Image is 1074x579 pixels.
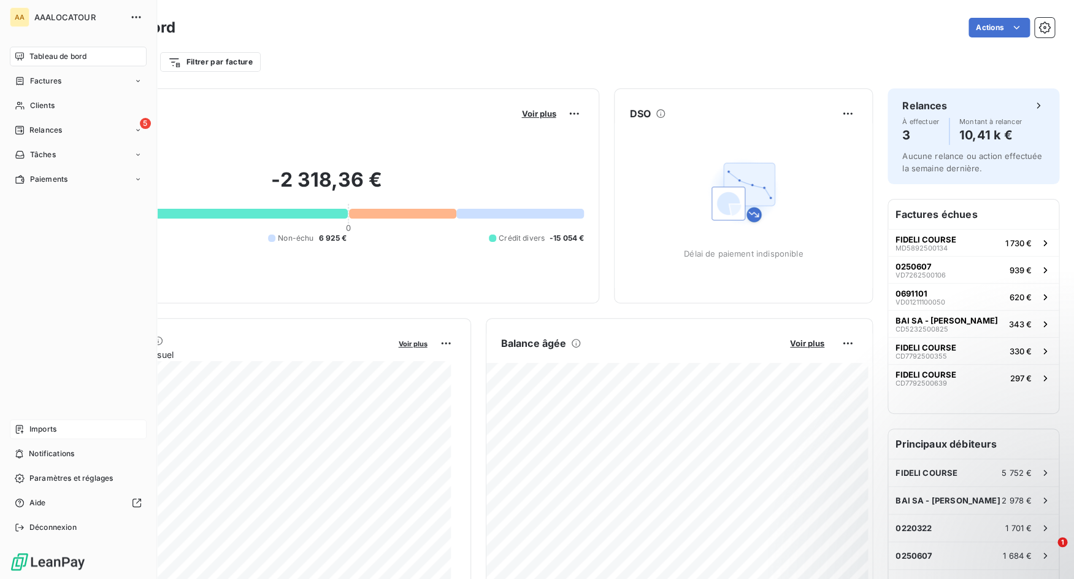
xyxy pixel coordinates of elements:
[959,125,1022,145] h4: 10,41 k €
[888,337,1059,364] button: FIDELI COURSECD7792500355330 €
[10,145,147,165] a: Tâches
[969,18,1030,37] button: Actions
[1005,238,1032,248] span: 1 730 €
[902,151,1042,173] span: Aucune relance ou action effectuée la semaine dernière.
[902,118,939,125] span: À effectuer
[896,289,927,298] span: 0691101
[1057,537,1067,547] span: 1
[30,149,56,160] span: Tâches
[896,379,947,387] span: CD7792500639
[34,12,123,22] span: AAALOCATOUR
[896,316,998,325] span: BAI SA - [PERSON_NAME]
[69,348,390,361] span: Chiffre d'affaires mensuel
[550,233,584,244] span: -15 054 €
[10,552,86,572] img: Logo LeanPay
[1010,265,1032,275] span: 939 €
[959,118,1022,125] span: Montant à relancer
[896,235,956,244] span: FIDELI COURSE
[888,229,1059,256] button: FIDELI COURSEMD58925001341 730 €
[684,249,804,258] span: Délai de paiement indisponible
[346,223,351,233] span: 0
[69,168,584,204] h2: -2 318,36 €
[888,283,1059,310] button: 0691101VD01211100050620 €
[10,47,147,66] a: Tableau de bord
[1003,551,1032,561] span: 1 684 €
[888,364,1059,391] button: FIDELI COURSECD7792500639297 €
[896,325,948,333] span: CD5232500825
[521,109,556,119] span: Voir plus
[902,98,947,113] h6: Relances
[888,310,1059,337] button: BAI SA - [PERSON_NAME]CD5232500825343 €
[896,551,932,561] span: 0250607
[1010,373,1032,383] span: 297 €
[896,352,947,360] span: CD7792500355
[829,460,1074,546] iframe: Intercom notifications message
[786,338,828,349] button: Voir plus
[10,493,147,513] a: Aide
[888,429,1059,459] h6: Principaux débiteurs
[278,233,313,244] span: Non-échu
[10,419,147,439] a: Imports
[888,200,1059,229] h6: Factures échues
[29,51,86,62] span: Tableau de bord
[30,100,55,111] span: Clients
[896,343,956,352] span: FIDELI COURSE
[160,52,261,72] button: Filtrer par facture
[902,125,939,145] h4: 3
[1010,346,1032,356] span: 330 €
[29,448,74,459] span: Notifications
[888,256,1059,283] button: 0250607VD7262500106939 €
[10,71,147,91] a: Factures
[30,76,61,87] span: Factures
[896,370,956,379] span: FIDELI COURSE
[1009,319,1032,329] span: 343 €
[518,108,559,119] button: Voir plus
[318,233,347,244] span: 6 925 €
[499,233,545,244] span: Crédit divers
[29,522,77,533] span: Déconnexion
[896,262,932,271] span: 0250607
[1032,537,1062,567] iframe: Intercom live chat
[29,424,56,435] span: Imports
[399,340,428,348] span: Voir plus
[29,473,113,484] span: Paramètres et réglages
[10,120,147,140] a: 5Relances
[10,468,147,488] a: Paramètres et réglages
[501,336,567,351] h6: Balance âgée
[30,174,67,185] span: Paiements
[10,96,147,115] a: Clients
[10,7,29,27] div: AA
[629,106,650,121] h6: DSO
[140,118,151,129] span: 5
[790,338,824,348] span: Voir plus
[10,169,147,189] a: Paiements
[896,244,948,252] span: MD5892500134
[704,153,783,231] img: Empty state
[896,271,946,279] span: VD7262500106
[29,125,62,136] span: Relances
[395,338,431,349] button: Voir plus
[29,497,46,508] span: Aide
[896,298,945,306] span: VD01211100050
[1010,292,1032,302] span: 620 €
